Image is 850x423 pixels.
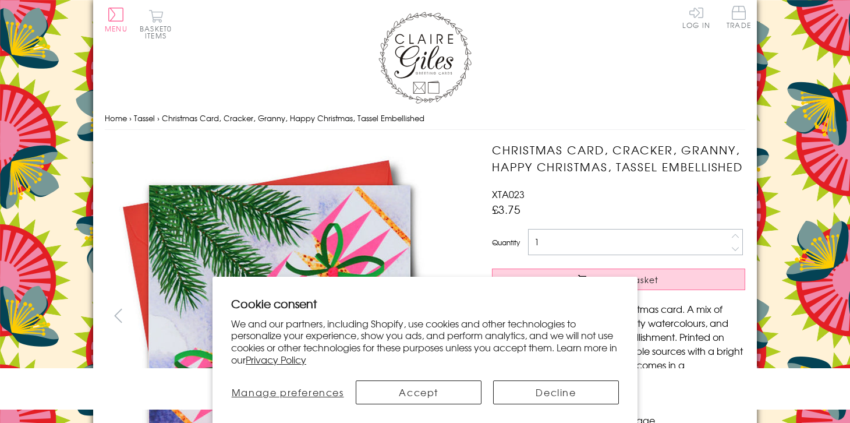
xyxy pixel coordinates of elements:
[231,295,619,312] h2: Cookie consent
[246,352,306,366] a: Privacy Policy
[105,302,131,329] button: prev
[145,23,172,41] span: 0 items
[105,23,127,34] span: Menu
[727,6,751,31] a: Trade
[356,380,481,404] button: Accept
[162,112,424,124] span: Christmas Card, Cracker, Granny, Happy Christmas, Tassel Embellished
[492,269,745,290] button: Add to Basket
[492,142,745,175] h1: Christmas Card, Cracker, Granny, Happy Christmas, Tassel Embellished
[727,6,751,29] span: Trade
[157,112,160,124] span: ›
[134,112,155,124] a: Tassel
[105,112,127,124] a: Home
[492,187,525,201] span: XTA023
[378,12,472,104] img: Claire Giles Greetings Cards
[129,112,132,124] span: ›
[105,107,745,131] nav: breadcrumbs
[593,274,659,285] span: Add to Basket
[492,237,520,248] label: Quantity
[140,9,172,39] button: Basket0 items
[492,201,520,217] span: £3.75
[493,380,619,404] button: Decline
[682,6,710,29] a: Log In
[232,385,344,399] span: Manage preferences
[231,318,619,366] p: We and our partners, including Shopify, use cookies and other technologies to personalize your ex...
[105,8,127,32] button: Menu
[231,380,344,404] button: Manage preferences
